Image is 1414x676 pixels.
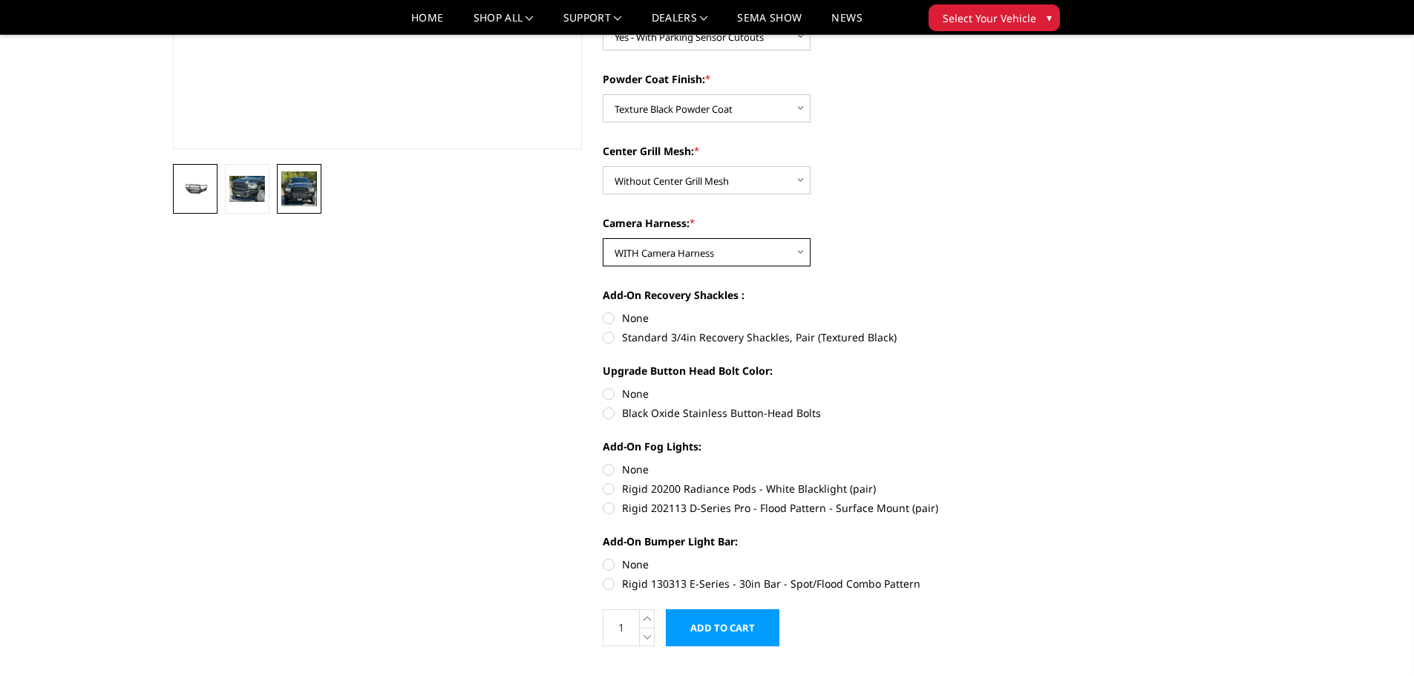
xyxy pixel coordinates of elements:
[603,386,1012,401] label: None
[603,405,1012,421] label: Black Oxide Stainless Button-Head Bolts
[603,143,1012,159] label: Center Grill Mesh:
[1340,605,1414,676] iframe: Chat Widget
[281,171,317,206] img: 2019-2025 Ram 2500-3500 - Freedom Series - Extreme Front Bumper (Non-Winch)
[603,287,1012,303] label: Add-On Recovery Shackles :
[563,13,622,34] a: Support
[652,13,708,34] a: Dealers
[603,310,1012,326] label: None
[831,13,862,34] a: News
[737,13,802,34] a: SEMA Show
[603,481,1012,496] label: Rigid 20200 Radiance Pods - White Blacklight (pair)
[603,71,1012,87] label: Powder Coat Finish:
[1047,10,1052,25] span: ▾
[474,13,534,34] a: shop all
[603,462,1012,477] label: None
[603,576,1012,591] label: Rigid 130313 E-Series - 30in Bar - Spot/Flood Combo Pattern
[411,13,443,34] a: Home
[929,4,1060,31] button: Select Your Vehicle
[229,176,265,202] img: 2019-2025 Ram 2500-3500 - Freedom Series - Extreme Front Bumper (Non-Winch)
[943,10,1036,26] span: Select Your Vehicle
[177,181,213,198] img: 2019-2025 Ram 2500-3500 - Freedom Series - Extreme Front Bumper (Non-Winch)
[603,534,1012,549] label: Add-On Bumper Light Bar:
[603,363,1012,378] label: Upgrade Button Head Bolt Color:
[603,557,1012,572] label: None
[603,439,1012,454] label: Add-On Fog Lights:
[666,609,779,646] input: Add to Cart
[603,215,1012,231] label: Camera Harness:
[603,329,1012,345] label: Standard 3/4in Recovery Shackles, Pair (Textured Black)
[603,500,1012,516] label: Rigid 202113 D-Series Pro - Flood Pattern - Surface Mount (pair)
